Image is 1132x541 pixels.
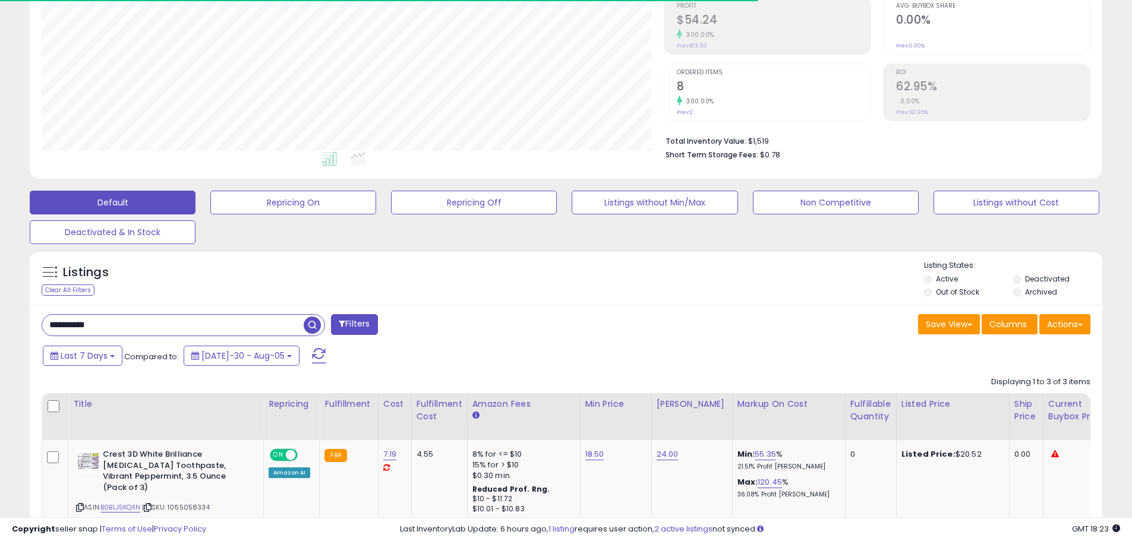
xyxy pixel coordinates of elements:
[271,450,286,460] span: ON
[737,448,755,460] b: Min:
[1048,398,1109,423] div: Current Buybox Price
[184,346,299,366] button: [DATE]-30 - Aug-05
[924,260,1102,271] p: Listing States:
[896,109,928,116] small: Prev: 62.95%
[201,350,285,362] span: [DATE]-30 - Aug-05
[124,351,179,362] span: Compared to:
[472,398,575,410] div: Amazon Fees
[918,314,980,334] button: Save View
[102,523,152,534] a: Terms of Use
[324,398,373,410] div: Fulfillment
[737,476,758,488] b: Max:
[850,449,887,460] div: 0
[572,191,737,214] button: Listings without Min/Max
[677,80,871,96] h2: 8
[666,136,746,146] b: Total Inventory Value:
[210,191,376,214] button: Repricing On
[666,150,758,160] b: Short Term Storage Fees:
[758,476,782,488] a: 120.45
[585,448,604,460] a: 18.50
[142,502,210,512] span: | SKU: 1065058334
[936,287,979,297] label: Out of Stock
[12,523,55,534] strong: Copyright
[896,42,925,49] small: Prev: 0.00%
[936,274,958,284] label: Active
[1039,314,1090,334] button: Actions
[901,448,956,460] b: Listed Price:
[901,449,1000,460] div: $20.52
[677,42,707,49] small: Prev: $13.56
[850,398,891,423] div: Fulfillable Quantity
[1072,523,1120,534] span: 2025-08-13 18:23 GMT
[737,449,836,471] div: %
[1025,287,1057,297] label: Archived
[76,449,100,473] img: 513F2G74x9L._SL40_.jpg
[657,398,727,410] div: [PERSON_NAME]
[548,523,575,534] a: 1 listing
[896,3,1090,10] span: Avg. Buybox Share
[585,398,647,410] div: Min Price
[417,449,458,460] div: 4.55
[30,191,196,214] button: Default
[677,69,871,76] span: Ordered Items
[472,504,571,514] div: $10.01 - $10.83
[896,69,1090,76] span: ROI
[472,484,550,494] b: Reduced Prof. Rng.
[677,109,693,116] small: Prev: 2
[383,398,406,410] div: Cost
[331,314,377,335] button: Filters
[103,449,247,496] b: Crest 3D White Brilliance [MEDICAL_DATA] Toothpaste, Vibrant Peppermint, 3.5 Ounce (Pack of 3)
[61,350,108,362] span: Last 7 Days
[63,264,109,281] h5: Listings
[753,191,919,214] button: Non Competitive
[472,494,571,504] div: $10 - $11.72
[666,133,1081,147] li: $1,519
[383,448,397,460] a: 7.19
[732,393,845,440] th: The percentage added to the cost of goods (COGS) that forms the calculator for Min & Max prices.
[296,450,315,460] span: OFF
[896,97,920,106] small: 0.00%
[755,448,776,460] a: 55.35
[12,524,206,535] div: seller snap | |
[269,467,310,478] div: Amazon AI
[737,398,840,410] div: Markup on Cost
[737,491,836,499] p: 36.08% Profit [PERSON_NAME]
[737,463,836,471] p: 21.51% Profit [PERSON_NAME]
[737,477,836,499] div: %
[901,398,1004,410] div: Listed Price
[324,449,346,462] small: FBA
[417,398,462,423] div: Fulfillment Cost
[100,502,140,512] a: B0BLJ5KQ4N
[269,398,314,410] div: Repricing
[654,523,712,534] a: 2 active listings
[677,13,871,29] h2: $54.24
[472,460,571,470] div: 15% for > $10
[982,314,1038,334] button: Columns
[42,284,94,296] div: Clear All Filters
[400,524,1120,535] div: Last InventoryLab Update: 6 hours ago, requires user action, not synced.
[1014,398,1038,423] div: Ship Price
[991,377,1090,388] div: Displaying 1 to 3 of 3 items
[1025,274,1070,284] label: Deactivated
[896,80,1090,96] h2: 62.95%
[682,30,714,39] small: 300.00%
[677,3,871,10] span: Profit
[43,346,122,366] button: Last 7 Days
[896,13,1090,29] h2: 0.00%
[154,523,206,534] a: Privacy Policy
[472,410,480,421] small: Amazon Fees.
[472,470,571,481] div: $0.30 min
[682,97,714,106] small: 300.00%
[760,149,780,160] span: $0.78
[472,449,571,460] div: 8% for <= $10
[73,398,258,410] div: Title
[934,191,1099,214] button: Listings without Cost
[30,220,196,244] button: Deactivated & In Stock
[391,191,557,214] button: Repricing Off
[989,318,1027,330] span: Columns
[657,448,679,460] a: 24.00
[1014,449,1034,460] div: 0.00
